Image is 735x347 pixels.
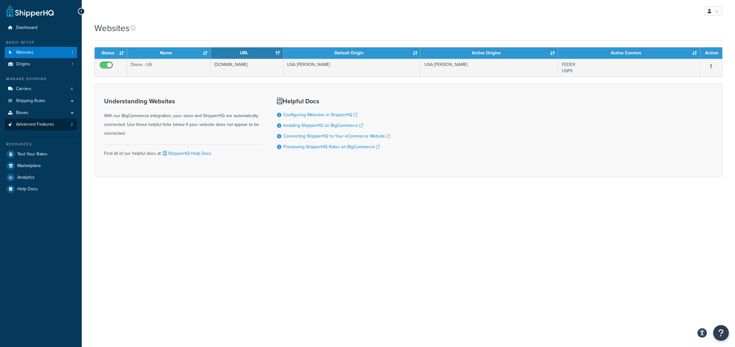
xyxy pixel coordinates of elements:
[277,98,390,105] h3: Helpful Docs
[17,152,47,157] span: Test Your Rates
[283,133,390,139] a: Connecting ShipperHQ to Your eCommerce Website
[700,47,722,59] th: Action
[283,144,380,150] a: Previewing ShipperHQ Rates on BigCommerce
[71,86,73,92] span: 6
[5,160,77,171] a: Marketplace
[72,50,73,55] span: 1
[5,22,77,34] a: Dashboard
[5,183,77,195] a: Help Docs
[5,83,77,95] li: Carriers
[5,47,77,58] li: Websites
[283,59,420,77] td: USA [PERSON_NAME]
[5,119,77,130] li: Advanced Features
[16,62,30,67] span: Origins
[72,62,73,67] span: 1
[71,122,73,127] span: 2
[558,47,700,59] th: Active Carriers: activate to sort column ascending
[5,142,77,147] div: Resources
[162,150,212,157] a: ShipperHQ Help Docs
[283,122,363,129] a: Installing ShipperHQ on BigCommerce
[16,122,54,127] span: Advanced Features
[5,83,77,95] a: Carriers 6
[420,59,558,77] td: USA [PERSON_NAME]
[211,59,283,77] td: [DOMAIN_NAME]
[16,25,37,30] span: Dashboard
[17,163,41,169] span: Marketplace
[16,50,34,55] span: Websites
[7,5,54,17] a: ShipperHQ Home
[5,47,77,58] a: Websites 1
[713,325,729,341] button: Open Resource Center
[5,149,77,160] a: Test Your Rates
[5,40,77,45] div: Basic Setup
[5,58,77,70] li: Origins
[16,86,31,92] span: Carriers
[5,172,77,183] a: Analytics
[17,175,35,180] span: Analytics
[5,119,77,130] a: Advanced Features 2
[104,98,261,105] h3: Understanding Websites
[16,98,45,104] span: Shipping Rules
[5,76,77,82] div: Manage Shipping
[283,111,357,118] a: Configuring Websites in ShipperHQ
[211,47,283,59] th: URL: activate to sort column ascending
[420,47,558,59] th: Active Origins: activate to sort column ascending
[283,47,420,59] th: Default Origin: activate to sort column ascending
[17,187,38,192] span: Help Docs
[5,107,77,119] a: Boxes
[558,59,700,77] td: FEDEX USPS
[16,110,28,116] span: Boxes
[127,59,211,77] td: Diono - US
[127,47,211,59] th: Name: activate to sort column ascending
[95,47,127,59] th: Status: activate to sort column ascending
[104,144,261,158] div: Find all of our helpful docs at:
[5,58,77,70] a: Origins 1
[94,22,130,34] h1: Websites
[104,98,261,138] div: With our BigCommerce integration, your store and ShipperHQ are automatically connected. Use these...
[5,95,77,107] a: Shipping Rules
